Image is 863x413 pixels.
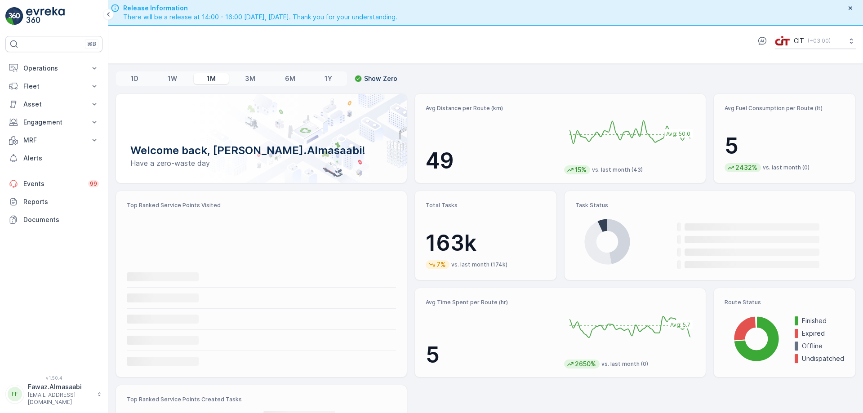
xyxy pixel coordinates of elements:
p: Avg Distance per Route (km) [426,105,557,112]
p: Expired [802,329,845,338]
p: vs. last month (0) [601,360,648,368]
p: 15% [574,165,587,174]
p: Events [23,179,83,188]
p: Route Status [725,299,845,306]
p: Reports [23,197,99,206]
p: 99 [90,180,98,188]
a: Events99 [5,175,102,193]
p: Avg Time Spent per Route (hr) [426,299,557,306]
p: CIT [794,36,804,45]
p: Engagement [23,118,85,127]
p: Have a zero-waste day [130,158,392,169]
p: vs. last month (43) [592,166,643,173]
button: MRF [5,131,102,149]
p: Task Status [575,202,845,209]
p: ⌘B [87,40,96,48]
p: 2432% [734,163,758,172]
p: MRF [23,136,85,145]
p: Welcome back, [PERSON_NAME].Almasaabi! [130,143,392,158]
p: Top Ranked Service Points Visited [127,202,396,209]
p: 1Y [325,74,332,83]
p: 1M [207,74,216,83]
p: 3M [245,74,255,83]
button: Fleet [5,77,102,95]
p: Avg Fuel Consumption per Route (lt) [725,105,845,112]
p: Total Tasks [426,202,546,209]
p: 1W [168,74,177,83]
p: vs. last month (0) [763,164,810,171]
p: ( +03:00 ) [808,37,831,44]
img: logo_light-DOdMpM7g.png [26,7,65,25]
img: cit-logo_pOk6rL0.png [775,36,790,46]
p: [EMAIL_ADDRESS][DOMAIN_NAME] [28,391,93,406]
a: Documents [5,211,102,229]
a: Reports [5,193,102,211]
p: 7% [436,260,447,269]
img: logo [5,7,23,25]
p: Undispatched [802,354,845,363]
p: 5 [725,133,845,160]
p: Top Ranked Service Points Created Tasks [127,396,396,403]
p: 163k [426,230,546,257]
p: 5 [426,342,557,369]
p: Operations [23,64,85,73]
p: 49 [426,147,557,174]
span: Release Information [123,4,397,13]
p: 6M [285,74,295,83]
span: There will be a release at 14:00 - 16:00 [DATE], [DATE]. Thank you for your understanding. [123,13,397,22]
p: Show Zero [364,74,397,83]
p: Finished [802,316,845,325]
p: 1D [131,74,138,83]
p: Fleet [23,82,85,91]
button: FFFawaz.Almasaabi[EMAIL_ADDRESS][DOMAIN_NAME] [5,382,102,406]
p: Offline [802,342,845,351]
button: CIT(+03:00) [775,33,856,49]
p: Asset [23,100,85,109]
p: Fawaz.Almasaabi [28,382,93,391]
p: Documents [23,215,99,224]
span: v 1.50.4 [5,375,102,381]
p: Alerts [23,154,99,163]
button: Operations [5,59,102,77]
a: Alerts [5,149,102,167]
div: FF [8,387,22,401]
button: Asset [5,95,102,113]
p: 2650% [574,360,597,369]
button: Engagement [5,113,102,131]
p: vs. last month (174k) [451,261,507,268]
